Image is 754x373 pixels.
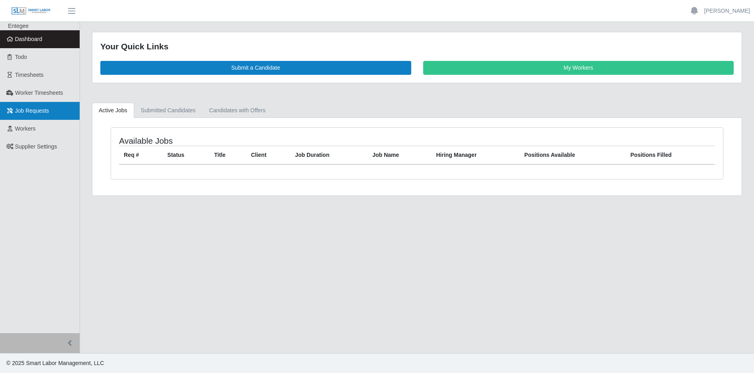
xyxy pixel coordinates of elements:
th: Status [162,146,209,164]
th: Hiring Manager [431,146,520,164]
th: Job Duration [290,146,367,164]
th: Req # [119,146,162,164]
a: Submitted Candidates [134,103,203,118]
span: Job Requests [15,107,49,114]
th: Positions Filled [626,146,715,164]
span: Timesheets [15,72,44,78]
a: Active Jobs [92,103,134,118]
div: Your Quick Links [100,40,734,53]
h4: Available Jobs [119,136,360,146]
span: Entegee [8,23,29,29]
a: My Workers [423,61,734,75]
th: Job Name [367,146,431,164]
span: Supplier Settings [15,143,57,150]
th: Title [209,146,246,164]
span: Workers [15,125,36,132]
th: Client [246,146,290,164]
img: SLM Logo [11,7,51,16]
th: Positions Available [520,146,625,164]
a: [PERSON_NAME] [704,7,750,15]
a: Candidates with Offers [202,103,272,118]
a: Submit a Candidate [100,61,411,75]
span: Dashboard [15,36,43,42]
span: Todo [15,54,27,60]
span: Worker Timesheets [15,90,63,96]
span: © 2025 Smart Labor Management, LLC [6,360,104,366]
